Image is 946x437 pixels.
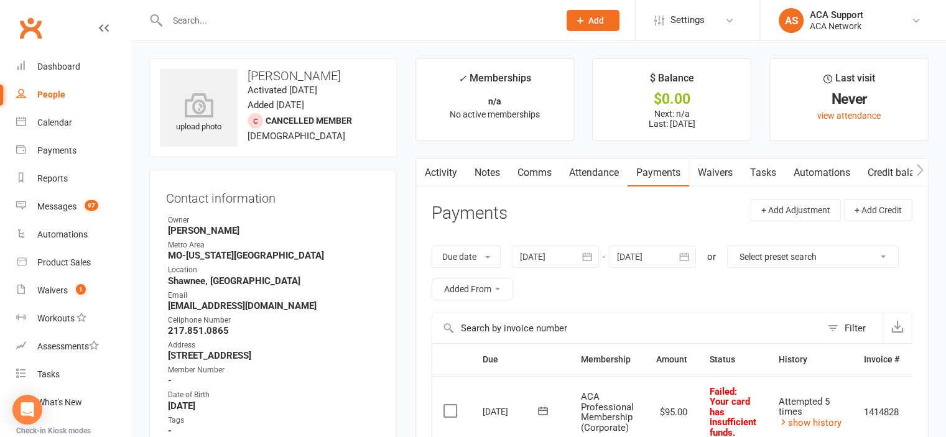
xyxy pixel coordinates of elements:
div: What's New [37,397,82,407]
input: Search... [164,12,550,29]
a: Credit balance [859,159,939,187]
a: show history [779,417,842,428]
a: Dashboard [16,53,131,81]
a: Waivers [689,159,741,187]
th: Membership [570,344,645,375]
h3: Contact information [166,186,380,205]
strong: 217.851.0865 [168,325,380,336]
a: Payments [16,137,131,165]
a: People [16,81,131,109]
input: Search by invoice number [432,313,821,343]
th: Amount [645,344,698,375]
div: $0.00 [604,93,740,106]
div: Cellphone Number [168,315,380,326]
div: Dashboard [37,62,80,71]
div: Location [168,264,380,276]
span: 1 [76,284,86,295]
div: Workouts [37,313,75,323]
a: Automations [16,221,131,249]
a: Tasks [741,159,785,187]
a: Calendar [16,109,131,137]
a: view attendance [817,111,881,121]
time: Activated [DATE] [248,85,317,96]
div: $ Balance [650,70,694,93]
a: Messages 97 [16,193,131,221]
div: Reports [37,173,68,183]
th: Status [698,344,767,375]
a: Comms [509,159,560,187]
span: ACA Professional Membership (Corporate) [581,391,634,433]
div: Email [168,290,380,301]
strong: [PERSON_NAME] [168,225,380,236]
div: Assessments [37,341,99,351]
div: Member Number [168,364,380,376]
div: Tasks [37,369,60,379]
span: Attempted 5 times [779,396,830,418]
div: Tags [168,415,380,426]
div: Memberships [458,70,531,93]
span: Cancelled member [266,116,352,126]
a: Payments [628,159,689,187]
div: Filter [845,321,866,336]
span: Settings [670,6,705,34]
button: Added From [432,278,513,300]
span: 97 [85,200,98,211]
a: Tasks [16,361,131,389]
a: Waivers 1 [16,277,131,305]
button: Filter [821,313,883,343]
strong: Shawnee, [GEOGRAPHIC_DATA] [168,275,380,287]
div: Open Intercom Messenger [12,395,42,425]
th: Invoice # [853,344,911,375]
a: Reports [16,165,131,193]
a: Clubworx [15,12,46,44]
div: Metro Area [168,239,380,251]
a: Attendance [560,159,628,187]
strong: - [168,425,380,436]
div: ACA Network [810,21,863,32]
div: Calendar [37,117,72,127]
button: Add [567,10,619,31]
div: Automations [37,229,88,239]
h3: [PERSON_NAME] [160,69,386,83]
a: Assessments [16,333,131,361]
div: Owner [168,214,380,226]
button: Due date [432,246,501,268]
time: Added [DATE] [248,99,304,111]
div: or [707,249,716,264]
a: Workouts [16,305,131,333]
div: Date of Birth [168,389,380,401]
div: Product Sales [37,257,91,267]
div: Messages [37,201,77,211]
div: upload photo [160,93,238,134]
strong: [EMAIL_ADDRESS][DOMAIN_NAME] [168,300,380,311]
div: Address [168,339,380,351]
i: ✓ [458,73,466,85]
th: Due [471,344,570,375]
div: [DATE] [483,402,540,421]
a: Product Sales [16,249,131,277]
a: Automations [785,159,859,187]
div: Payments [37,145,77,155]
div: Last visit [823,70,875,93]
div: AS [779,8,804,33]
button: + Add Adjustment [751,199,841,221]
th: History [767,344,853,375]
a: Activity [416,159,466,187]
button: + Add Credit [844,199,912,221]
span: Add [588,16,604,25]
h3: Payments [432,204,508,223]
a: Notes [466,159,509,187]
strong: - [168,375,380,386]
strong: MO-[US_STATE][GEOGRAPHIC_DATA] [168,250,380,261]
div: Never [781,93,917,106]
div: Waivers [37,285,68,295]
p: Next: n/a Last: [DATE] [604,109,740,129]
span: [DEMOGRAPHIC_DATA] [248,131,345,142]
strong: [DATE] [168,400,380,412]
span: No active memberships [450,109,540,119]
div: ACA Support [810,9,863,21]
strong: n/a [488,96,501,106]
div: People [37,90,65,99]
a: What's New [16,389,131,416]
strong: [STREET_ADDRESS] [168,350,380,361]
